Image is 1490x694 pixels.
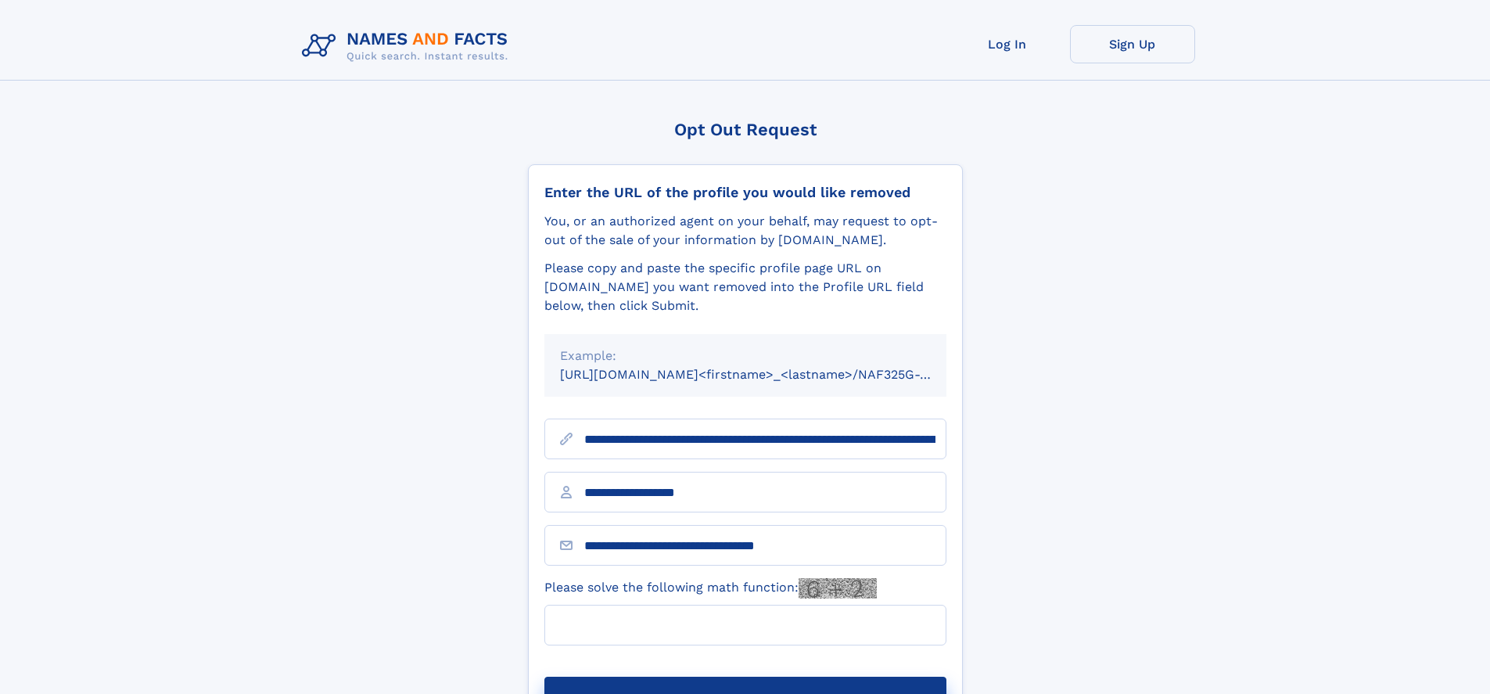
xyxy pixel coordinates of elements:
[544,184,946,201] div: Enter the URL of the profile you would like removed
[544,212,946,250] div: You, or an authorized agent on your behalf, may request to opt-out of the sale of your informatio...
[544,578,877,599] label: Please solve the following math function:
[560,347,931,365] div: Example:
[560,367,976,382] small: [URL][DOMAIN_NAME]<firstname>_<lastname>/NAF325G-xxxxxxxx
[528,120,963,139] div: Opt Out Request
[1070,25,1195,63] a: Sign Up
[945,25,1070,63] a: Log In
[296,25,521,67] img: Logo Names and Facts
[544,259,946,315] div: Please copy and paste the specific profile page URL on [DOMAIN_NAME] you want removed into the Pr...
